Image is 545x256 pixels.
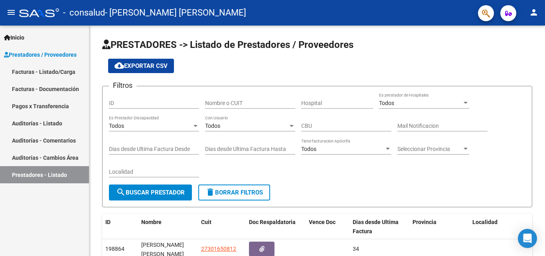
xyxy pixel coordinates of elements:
[116,189,185,196] span: Buscar Prestador
[309,219,336,225] span: Vence Doc
[63,4,105,22] span: - consalud
[205,189,263,196] span: Borrar Filtros
[138,214,198,240] datatable-header-cell: Nombre
[301,146,316,152] span: Todos
[105,246,124,252] span: 198864
[472,219,498,225] span: Localidad
[246,214,306,240] datatable-header-cell: Doc Respaldatoria
[353,246,359,252] span: 34
[141,219,162,225] span: Nombre
[102,214,138,240] datatable-header-cell: ID
[518,229,537,248] div: Open Intercom Messenger
[529,8,539,17] mat-icon: person
[409,214,469,240] datatable-header-cell: Provincia
[105,4,246,22] span: - [PERSON_NAME] [PERSON_NAME]
[306,214,350,240] datatable-header-cell: Vence Doc
[201,219,211,225] span: Cuit
[205,123,220,129] span: Todos
[115,62,168,69] span: Exportar CSV
[379,100,394,106] span: Todos
[350,214,409,240] datatable-header-cell: Dias desde Ultima Factura
[102,39,353,50] span: PRESTADORES -> Listado de Prestadores / Proveedores
[4,33,24,42] span: Inicio
[115,61,124,70] mat-icon: cloud_download
[397,146,462,153] span: Seleccionar Provincia
[109,185,192,200] button: Buscar Prestador
[413,219,436,225] span: Provincia
[109,123,124,129] span: Todos
[105,219,111,225] span: ID
[6,8,16,17] mat-icon: menu
[116,187,126,197] mat-icon: search
[109,80,136,91] h3: Filtros
[108,59,174,73] button: Exportar CSV
[353,219,399,234] span: Dias desde Ultima Factura
[4,50,77,59] span: Prestadores / Proveedores
[201,246,236,252] span: 27301650812
[249,219,296,225] span: Doc Respaldatoria
[198,214,246,240] datatable-header-cell: Cuit
[198,185,270,200] button: Borrar Filtros
[469,214,529,240] datatable-header-cell: Localidad
[205,187,215,197] mat-icon: delete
